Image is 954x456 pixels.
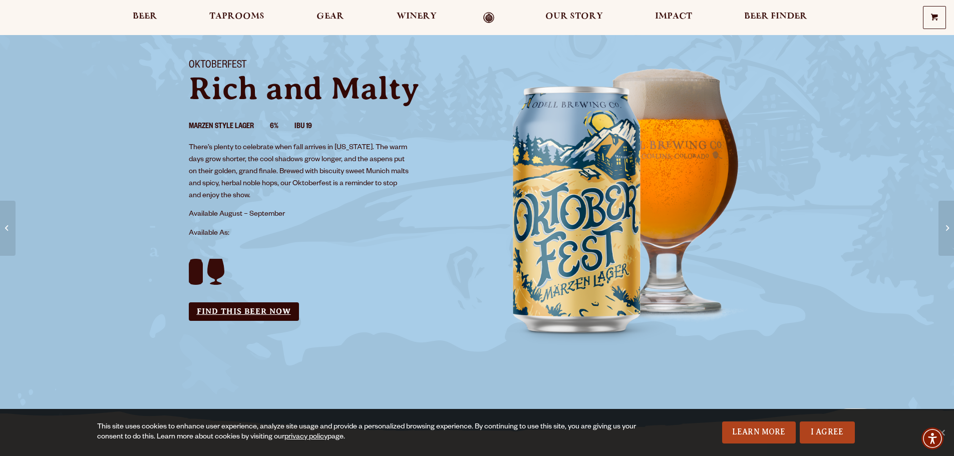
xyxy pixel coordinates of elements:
h1: Oktoberfest [189,60,465,73]
a: Learn More [722,421,796,443]
a: Find this Beer Now [189,302,299,321]
a: Beer Finder [738,12,814,24]
a: Impact [649,12,699,24]
div: This site uses cookies to enhance user experience, analyze site usage and provide a personalized ... [97,422,640,442]
li: 6% [270,121,294,134]
div: Accessibility Menu [921,427,943,449]
a: I Agree [800,421,855,443]
a: Taprooms [203,12,271,24]
p: Available As: [189,228,465,240]
a: Odell Home [470,12,508,24]
span: Winery [397,13,437,21]
li: IBU 19 [294,121,328,134]
p: Rich and Malty [189,73,465,105]
span: Gear [316,13,344,21]
li: Marzen Style Lager [189,121,270,134]
a: Gear [310,12,351,24]
a: Winery [390,12,443,24]
a: Our Story [539,12,609,24]
p: Available August – September [189,209,410,221]
p: There’s plenty to celebrate when fall arrives in [US_STATE]. The warm days grow shorter, the cool... [189,142,410,202]
a: privacy policy [284,433,328,441]
img: Image of can and pour [477,48,778,348]
span: Impact [655,13,692,21]
span: Beer [133,13,157,21]
a: Beer [126,12,164,24]
span: Beer Finder [744,13,807,21]
span: Taprooms [209,13,264,21]
span: Our Story [545,13,603,21]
